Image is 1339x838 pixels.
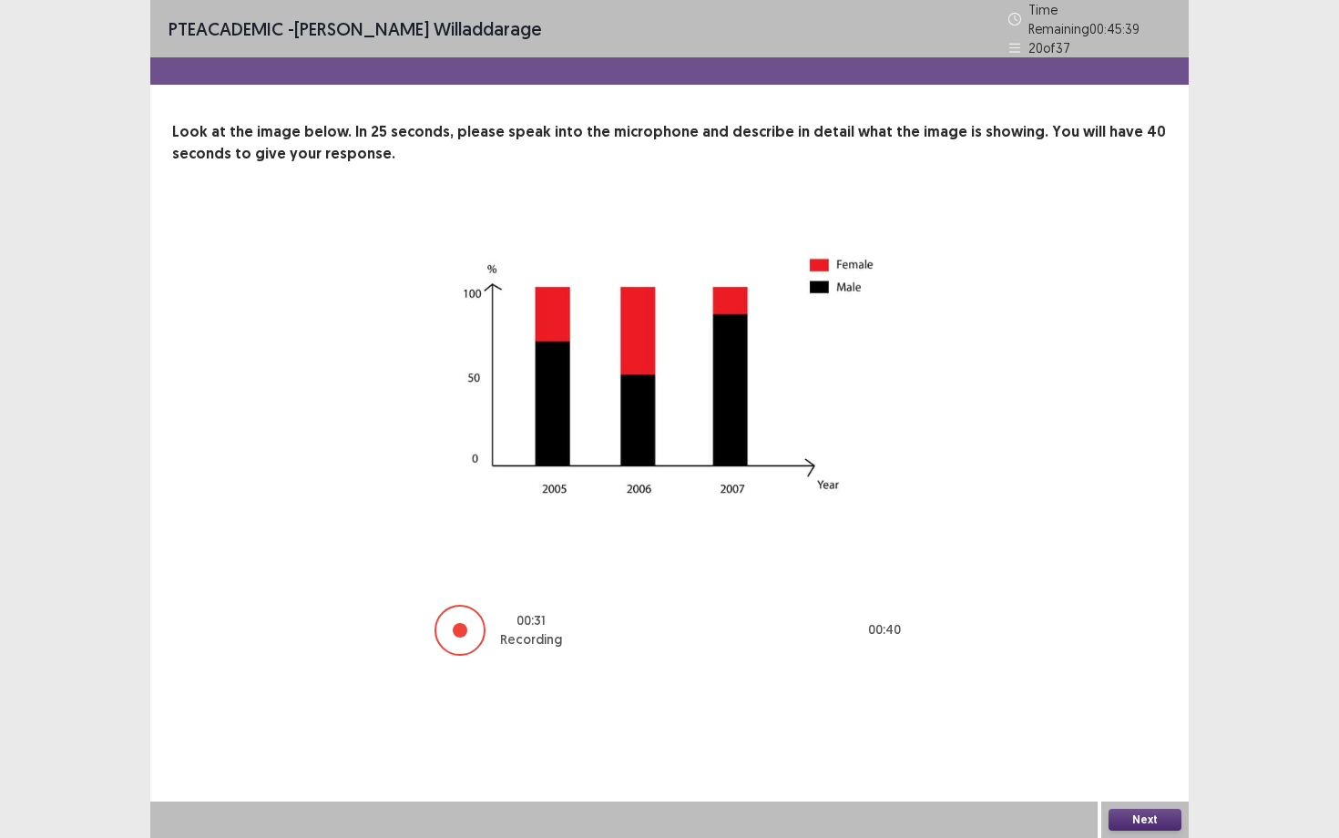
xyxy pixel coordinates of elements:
[172,121,1167,165] p: Look at the image below. In 25 seconds, please speak into the microphone and describe in detail w...
[1028,38,1070,57] p: 20 of 37
[1109,809,1181,831] button: Next
[169,15,542,43] p: - [PERSON_NAME] Willaddarage
[500,630,562,649] p: Recording
[169,17,283,40] span: PTE academic
[442,209,897,567] img: image-description
[516,611,546,630] p: 00 : 31
[868,620,901,639] p: 00 : 40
